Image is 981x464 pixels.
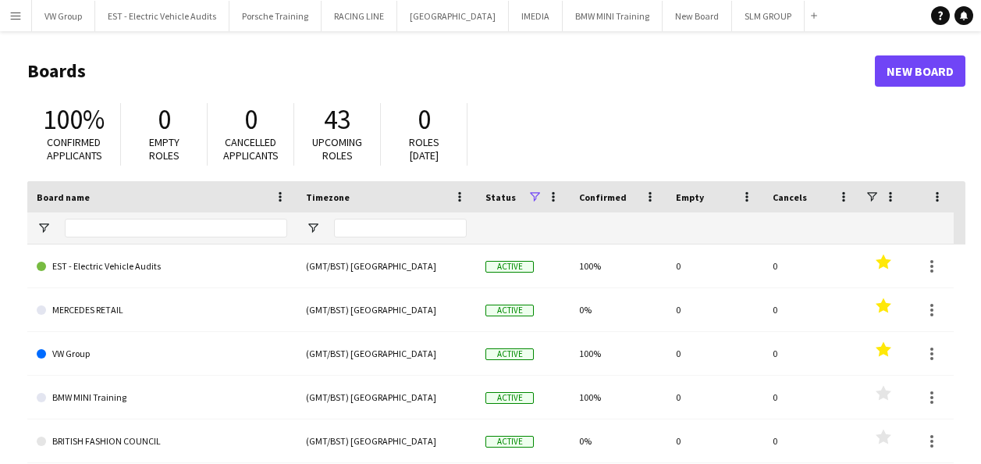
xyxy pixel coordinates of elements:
div: 0% [570,419,666,462]
div: (GMT/BST) [GEOGRAPHIC_DATA] [297,332,476,375]
div: 100% [570,332,666,375]
button: BMW MINI Training [563,1,663,31]
div: 0 [763,376,860,419]
div: (GMT/BST) [GEOGRAPHIC_DATA] [297,376,476,419]
button: Porsche Training [229,1,322,31]
h1: Boards [27,59,875,83]
a: BMW MINI Training [37,376,287,419]
button: New Board [663,1,732,31]
span: Roles [DATE] [409,135,439,162]
a: EST - Electric Vehicle Audits [37,244,287,288]
div: 0 [666,376,763,419]
span: Cancels [773,191,807,203]
div: 0 [763,332,860,375]
span: Empty roles [149,135,179,162]
div: 100% [570,376,666,419]
button: [GEOGRAPHIC_DATA] [397,1,509,31]
button: SLM GROUP [732,1,805,31]
span: Confirmed [579,191,627,203]
button: IMEDIA [509,1,563,31]
div: (GMT/BST) [GEOGRAPHIC_DATA] [297,288,476,331]
button: VW Group [32,1,95,31]
a: VW Group [37,332,287,376]
a: BRITISH FASHION COUNCIL [37,419,287,463]
span: Active [485,305,534,316]
div: 100% [570,244,666,287]
div: 0 [763,288,860,331]
span: Timezone [306,191,350,203]
span: Active [485,436,534,448]
div: 0 [666,419,763,462]
input: Timezone Filter Input [334,219,467,237]
div: 0% [570,288,666,331]
div: 0 [763,419,860,462]
a: New Board [875,55,965,87]
button: Open Filter Menu [306,221,320,235]
span: Board name [37,191,90,203]
div: (GMT/BST) [GEOGRAPHIC_DATA] [297,419,476,462]
span: Active [485,348,534,360]
div: 0 [666,332,763,375]
div: 0 [763,244,860,287]
input: Board name Filter Input [65,219,287,237]
div: 0 [666,244,763,287]
span: Active [485,261,534,273]
span: Empty [676,191,704,203]
span: Confirmed applicants [47,135,102,162]
button: RACING LINE [322,1,397,31]
button: EST - Electric Vehicle Audits [95,1,229,31]
span: Cancelled applicants [223,135,279,162]
span: Status [485,191,516,203]
span: 0 [244,102,258,137]
span: 43 [324,102,350,137]
span: 0 [158,102,171,137]
div: 0 [666,288,763,331]
span: Active [485,392,534,404]
a: MERCEDES RETAIL [37,288,287,332]
div: (GMT/BST) [GEOGRAPHIC_DATA] [297,244,476,287]
span: 0 [418,102,431,137]
span: Upcoming roles [312,135,362,162]
span: 100% [43,102,105,137]
button: Open Filter Menu [37,221,51,235]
